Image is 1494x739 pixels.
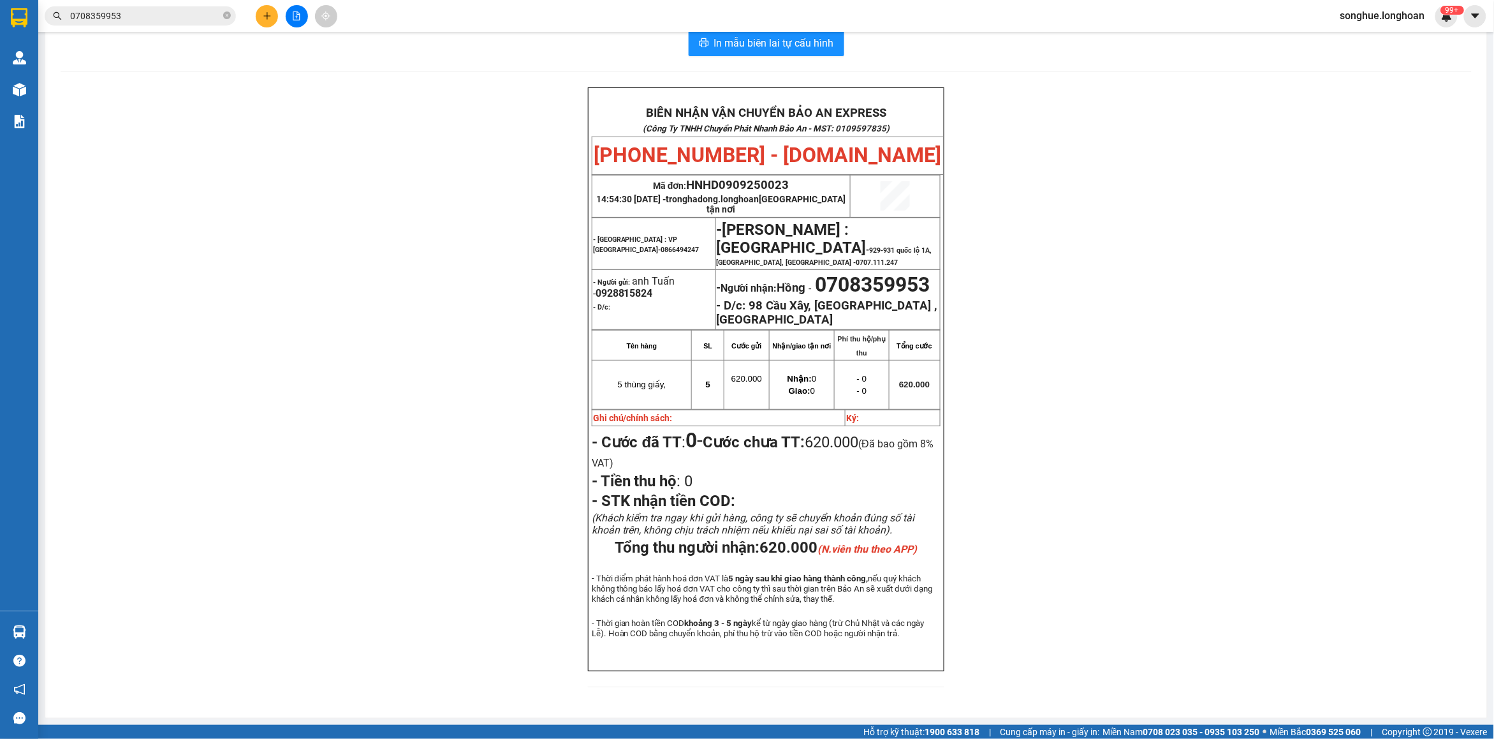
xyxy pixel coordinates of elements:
[787,374,817,384] span: 0
[653,181,789,191] span: Mã đơn:
[13,655,26,667] span: question-circle
[615,539,917,556] span: Tổng thu người nhận:
[1470,10,1481,22] span: caret-down
[706,380,710,389] span: 5
[286,5,308,27] button: file-add
[1440,6,1464,15] sup: 367
[292,11,301,20] span: file-add
[857,374,867,384] span: - 0
[699,38,709,50] span: printer
[13,51,26,64] img: warehouse-icon
[596,194,846,214] span: 14:54:30 [DATE] -
[703,433,805,451] strong: Cước chưa TT:
[717,227,932,267] span: -
[787,374,812,384] strong: Nhận:
[857,386,867,396] span: - 0
[1103,725,1260,739] span: Miền Nam
[1371,725,1373,739] span: |
[717,299,938,327] strong: 98 Cầu Xây, [GEOGRAPHIC_DATA] , [GEOGRAPHIC_DATA]
[13,683,26,696] span: notification
[687,178,789,192] span: HNHD0909250023
[717,281,806,295] strong: -
[729,574,868,583] strong: 5 ngày sau khi giao hàng thành công,
[1441,10,1453,22] img: icon-new-feature
[1263,729,1267,735] span: ⚪️
[592,433,682,451] strong: - Cước đã TT
[666,194,846,214] span: tronghadong.longhoan
[846,413,859,423] strong: Ký:
[646,106,886,120] strong: BIÊN NHẬN VẬN CHUYỂN BẢO AN EXPRESS
[592,433,703,451] span: :
[1270,725,1361,739] span: Miền Bắc
[704,342,713,350] strong: SL
[13,83,26,96] img: warehouse-icon
[618,380,666,389] span: 5 thùng giấy,
[70,9,221,23] input: Tìm tên, số ĐT hoặc mã đơn
[593,278,631,287] strong: - Người gửi:
[223,11,231,19] span: close-circle
[717,221,867,257] span: [PERSON_NAME] : [GEOGRAPHIC_DATA]
[592,492,736,510] span: - STK nhận tiền COD:
[721,282,806,294] span: Người nhận:
[731,374,762,384] span: 620.000
[759,539,917,556] span: 620.000
[593,275,675,299] span: anh Tuấn -
[681,472,693,490] span: 0
[773,342,831,350] strong: Nhận/giao tận nơi
[789,386,815,396] span: 0
[592,472,693,490] span: :
[806,282,816,294] span: -
[685,428,697,452] strong: 0
[592,512,915,536] span: (Khách kiểm tra ngay khi gửi hàng, công ty sẽ chuyển khoản đúng số tài khoản trên, không chịu trá...
[13,712,26,724] span: message
[256,5,278,27] button: plus
[321,11,330,20] span: aim
[731,342,761,350] strong: Cước gửi
[643,124,890,133] strong: (Công Ty TNHH Chuyển Phát Nhanh Bảo An - MST: 0109597835)
[863,725,979,739] span: Hỗ trợ kỹ thuật:
[593,235,699,254] span: - [GEOGRAPHIC_DATA] : VP [GEOGRAPHIC_DATA]-
[838,335,886,357] strong: Phí thu hộ/phụ thu
[689,31,844,56] button: printerIn mẫu biên lai tự cấu hình
[13,625,26,639] img: warehouse-icon
[685,618,752,628] strong: khoảng 3 - 5 ngày
[593,303,610,311] strong: - D/c:
[661,246,699,254] span: 0866494247
[594,143,942,167] span: [PHONE_NUMBER] - [DOMAIN_NAME]
[1330,8,1435,24] span: songhue.longhoan
[1423,728,1432,736] span: copyright
[11,8,27,27] img: logo-vxr
[714,35,834,51] span: In mẫu biên lai tự cấu hình
[817,543,917,555] em: (N.viên thu theo APP)
[263,11,272,20] span: plus
[592,438,934,469] span: (Đã bao gồm 8% VAT)
[627,342,657,350] strong: Tên hàng
[593,413,673,423] strong: Ghi chú/chính sách:
[53,11,62,20] span: search
[596,287,653,299] span: 0928815824
[13,115,26,128] img: solution-icon
[1464,5,1486,27] button: caret-down
[1000,725,1100,739] span: Cung cấp máy in - giấy in:
[592,472,677,490] strong: - Tiền thu hộ
[925,727,979,737] strong: 1900 633 818
[789,386,810,396] strong: Giao:
[777,281,806,295] span: Hồng
[816,272,930,297] span: 0708359953
[989,725,991,739] span: |
[897,342,932,350] strong: Tổng cước
[685,428,703,452] span: -
[315,5,337,27] button: aim
[899,380,930,389] span: 620.000
[1307,727,1361,737] strong: 0369 525 060
[592,574,932,604] span: - Thời điểm phát hành hoá đơn VAT là nếu quý khách không thông báo lấy hoá đơn VAT cho công ty th...
[592,618,925,638] span: - Thời gian hoàn tiền COD kể từ ngày giao hàng (trừ Chủ Nhật và các ngày Lễ). Hoàn COD bằng chuyể...
[717,221,722,239] span: -
[1143,727,1260,737] strong: 0708 023 035 - 0935 103 250
[856,258,898,267] span: 0707.111.247
[717,299,746,313] strong: - D/c:
[223,10,231,22] span: close-circle
[707,194,846,214] span: [GEOGRAPHIC_DATA] tận nơi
